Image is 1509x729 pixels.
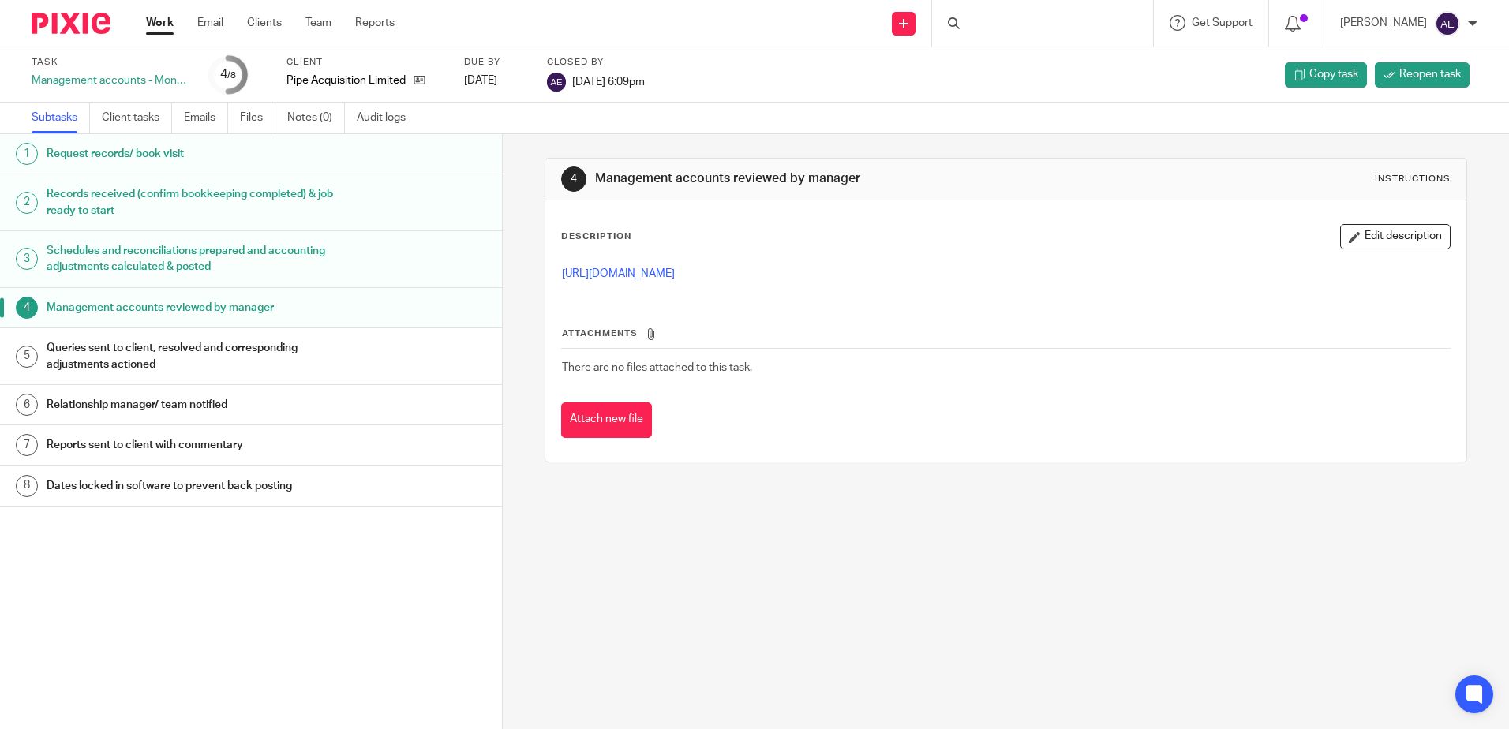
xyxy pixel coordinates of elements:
button: Edit description [1340,224,1451,249]
div: Management accounts - Monthly [32,73,189,88]
div: Instructions [1375,173,1451,185]
div: 3 [16,248,38,270]
img: svg%3E [547,73,566,92]
div: 4 [561,166,586,192]
a: Copy task [1285,62,1367,88]
p: [PERSON_NAME] [1340,15,1427,31]
h1: Records received (confirm bookkeeping completed) & job ready to start [47,182,340,222]
a: Email [197,15,223,31]
a: Work [146,15,174,31]
h1: Queries sent to client, resolved and corresponding adjustments actioned [47,336,340,376]
div: 4 [220,65,236,84]
a: Reports [355,15,395,31]
a: Reopen task [1375,62,1470,88]
h1: Dates locked in software to prevent back posting [47,474,340,498]
span: Reopen task [1399,66,1461,82]
img: svg%3E [1435,11,1460,36]
div: [DATE] [464,73,527,88]
button: Attach new file [561,402,652,438]
h1: Relationship manager/ team notified [47,393,340,417]
div: 6 [16,394,38,416]
p: Pipe Acquisition Limited [286,73,406,88]
span: Get Support [1192,17,1253,28]
span: Copy task [1309,66,1358,82]
a: Notes (0) [287,103,345,133]
h1: Schedules and reconciliations prepared and accounting adjustments calculated & posted [47,239,340,279]
h1: Reports sent to client with commentary [47,433,340,457]
a: Files [240,103,275,133]
div: 8 [16,475,38,497]
a: [URL][DOMAIN_NAME] [562,268,675,279]
a: Audit logs [357,103,418,133]
span: [DATE] 6:09pm [572,76,645,87]
span: There are no files attached to this task. [562,362,752,373]
small: /8 [227,71,236,80]
a: Team [305,15,331,31]
label: Client [286,56,444,69]
h1: Management accounts reviewed by manager [595,170,1039,187]
div: 1 [16,143,38,165]
div: 2 [16,192,38,214]
span: Attachments [562,329,638,338]
p: Description [561,230,631,243]
label: Task [32,56,189,69]
label: Due by [464,56,527,69]
label: Closed by [547,56,645,69]
div: 7 [16,434,38,456]
a: Clients [247,15,282,31]
a: Subtasks [32,103,90,133]
h1: Management accounts reviewed by manager [47,296,340,320]
h1: Request records/ book visit [47,142,340,166]
img: Pixie [32,13,110,34]
div: 5 [16,346,38,368]
a: Emails [184,103,228,133]
div: 4 [16,297,38,319]
a: Client tasks [102,103,172,133]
